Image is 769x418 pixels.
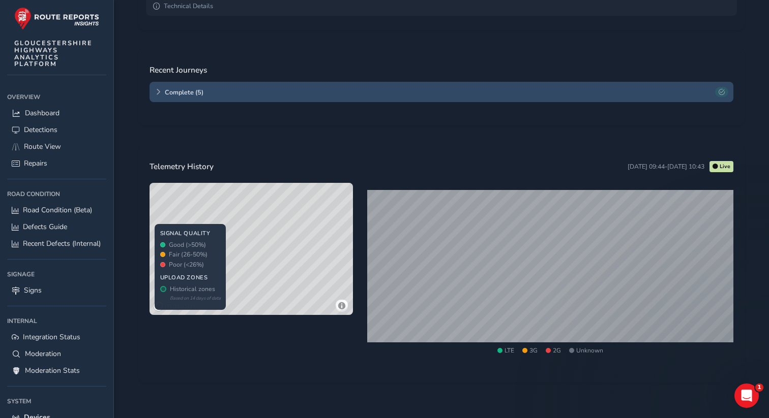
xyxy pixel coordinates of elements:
[7,345,106,362] a: Moderation
[522,346,538,355] span: 3G
[7,121,106,138] a: Detections
[23,239,101,248] span: Recent Defects (Internal)
[7,186,106,202] div: Road Condition
[23,205,92,215] span: Road Condition (Beta)
[160,230,221,237] div: SIGNAL QUALITY
[7,89,106,105] div: Overview
[169,241,206,249] span: Good (>50%)
[7,235,106,252] a: Recent Defects (Internal)
[7,282,106,299] a: Signs
[165,88,712,97] span: Complete ( 5 )
[160,274,221,281] div: UPLOAD ZONES
[24,142,61,151] span: Route View
[628,163,704,171] span: [DATE] 09:44 - [DATE] 10:43
[14,40,93,68] span: GLOUCESTERSHIRE HIGHWAYS ANALYTICS PLATFORM
[7,313,106,329] div: Internal
[497,346,514,355] span: LTE
[546,346,561,355] span: 2G
[569,346,603,355] span: Unknown
[24,158,47,168] span: Repairs
[25,108,60,118] span: Dashboard
[7,394,106,409] div: System
[170,285,215,293] span: Historical zones
[169,261,204,269] span: Poor (<26%)
[7,202,106,218] a: Road Condition (Beta)
[7,155,106,172] a: Repairs
[7,362,106,379] a: Moderation Stats
[24,125,57,135] span: Detections
[24,285,42,295] span: Signs
[23,332,80,342] span: Integration Status
[25,349,61,359] span: Moderation
[150,66,207,75] h3: Recent Journeys
[734,383,759,408] iframe: Intercom live chat
[7,218,106,235] a: Defects Guide
[170,295,221,301] div: Based on 14 days of data
[7,267,106,282] div: Signage
[25,366,80,375] span: Moderation Stats
[7,138,106,155] a: Route View
[169,250,208,259] span: Fair (26-50%)
[755,383,763,392] span: 1
[23,222,67,232] span: Defects Guide
[150,162,214,171] h3: Telemetry History
[720,163,730,171] span: Live
[7,105,106,121] a: Dashboard
[7,329,106,345] a: Integration Status
[14,7,99,30] img: rr logo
